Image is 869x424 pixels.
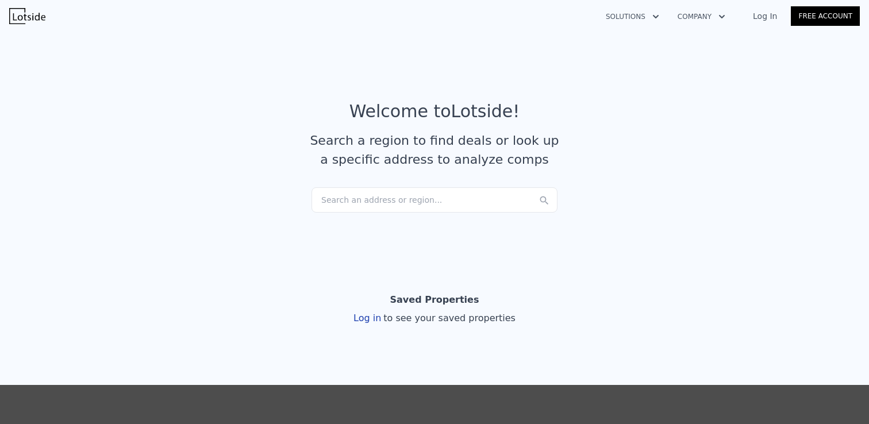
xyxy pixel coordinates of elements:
div: Search a region to find deals or look up a specific address to analyze comps [306,131,563,169]
span: to see your saved properties [381,313,516,323]
a: Free Account [791,6,860,26]
div: Log in [353,311,516,325]
a: Log In [739,10,791,22]
div: Search an address or region... [312,187,557,213]
button: Company [668,6,735,27]
img: Lotside [9,8,45,24]
div: Saved Properties [390,288,479,311]
button: Solutions [597,6,668,27]
div: Welcome to Lotside ! [349,101,520,122]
